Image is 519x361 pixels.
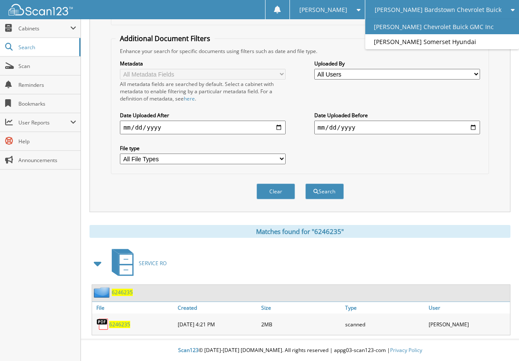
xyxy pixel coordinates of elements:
div: © [DATE]-[DATE] [DOMAIN_NAME]. All rights reserved | appg03-scan123-com | [81,340,519,361]
span: Cabinets [18,25,70,32]
a: Privacy Policy [390,346,422,354]
span: Bookmarks [18,100,76,107]
div: [DATE] 4:21 PM [176,316,259,333]
input: start [120,121,286,134]
a: User [427,302,510,314]
a: Type [343,302,427,314]
a: SERVICE RO [107,246,167,280]
span: User Reports [18,119,70,126]
span: Announcements [18,157,76,164]
a: [PERSON_NAME] Chevrolet Buick GMC Inc [365,19,519,34]
a: 6246235 [112,289,133,296]
div: Matches found for "6246235" [89,225,510,238]
div: 2MB [259,316,343,333]
a: here [184,95,195,102]
label: Metadata [120,60,286,67]
div: [PERSON_NAME] [427,316,510,333]
img: folder2.png [94,287,112,298]
button: Search [305,183,344,199]
label: Uploaded By [314,60,480,67]
span: [PERSON_NAME] Bardstown Chevrolet Buick [375,7,501,12]
a: [PERSON_NAME] Somerset Hyundai [365,34,519,49]
label: Date Uploaded After [120,112,286,119]
img: PDF.png [96,318,109,331]
span: Reminders [18,81,76,89]
a: 6246235 [109,321,130,328]
span: [PERSON_NAME] [299,7,347,12]
label: File type [120,145,286,152]
img: scan123-logo-white.svg [9,4,73,15]
label: Date Uploaded Before [314,112,480,119]
button: Clear [257,183,295,199]
a: File [92,302,176,314]
div: All metadata fields are searched by default. Select a cabinet with metadata to enable filtering b... [120,80,286,102]
div: Enhance your search for specific documents using filters such as date and file type. [116,47,484,55]
a: Size [259,302,343,314]
span: Search [18,44,75,51]
div: scanned [343,316,427,333]
legend: Additional Document Filters [116,34,215,43]
input: end [314,121,480,134]
span: Scan123 [178,346,199,354]
span: Help [18,138,76,145]
a: Created [176,302,259,314]
span: Scan [18,62,76,70]
span: SERVICE RO [139,260,167,267]
iframe: Chat Widget [476,320,519,361]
